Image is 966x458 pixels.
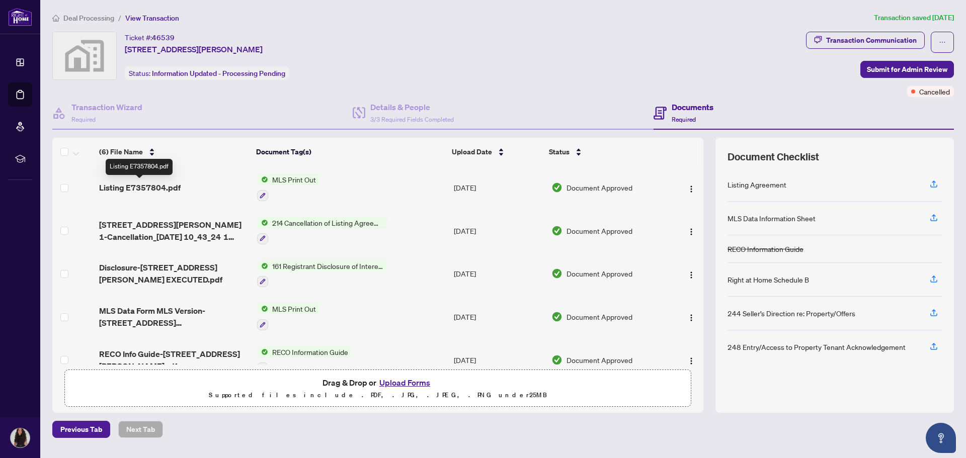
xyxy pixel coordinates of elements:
[99,305,249,329] span: MLS Data Form MLS Version-[STREET_ADDRESS][PERSON_NAME]pdf
[257,303,320,330] button: Status IconMLS Print Out
[52,15,59,22] span: home
[450,166,547,209] td: [DATE]
[452,146,492,157] span: Upload Date
[860,61,954,78] button: Submit for Admin Review
[728,308,855,319] div: 244 Seller’s Direction re: Property/Offers
[450,209,547,252] td: [DATE]
[874,12,954,24] article: Transaction saved [DATE]
[687,185,695,193] img: Logo
[268,260,387,271] span: 161 Registrant Disclosure of Interest - Disposition ofProperty
[71,101,142,113] h4: Transaction Wizard
[567,182,632,193] span: Document Approved
[919,86,950,97] span: Cancelled
[551,182,562,193] img: Document Status
[683,352,699,368] button: Logo
[99,261,249,286] span: Disclosure-[STREET_ADDRESS][PERSON_NAME] EXECUTED.pdf
[125,66,289,80] div: Status:
[728,341,906,352] div: 248 Entry/Access to Property Tenant Acknowledgement
[8,8,32,26] img: logo
[99,146,143,157] span: (6) File Name
[257,303,268,314] img: Status Icon
[551,225,562,236] img: Document Status
[71,389,685,401] p: Supported files include .PDF, .JPG, .JPEG, .PNG under 25 MB
[551,268,562,279] img: Document Status
[99,181,181,194] span: Listing E7357804.pdf
[683,179,699,196] button: Logo
[728,243,803,254] div: RECO Information Guide
[268,174,320,185] span: MLS Print Out
[252,138,448,166] th: Document Tag(s)
[257,260,268,271] img: Status Icon
[257,260,387,288] button: Status Icon161 Registrant Disclosure of Interest - Disposition ofProperty
[152,33,175,42] span: 46539
[118,12,121,24] li: /
[926,423,956,453] button: Open asap
[52,421,110,438] button: Previous Tab
[370,116,454,123] span: 3/3 Required Fields Completed
[11,428,30,447] img: Profile Icon
[257,217,268,228] img: Status Icon
[728,274,809,285] div: Right at Home Schedule B
[268,346,352,357] span: RECO Information Guide
[728,213,816,224] div: MLS Data Information Sheet
[450,338,547,382] td: [DATE]
[687,228,695,236] img: Logo
[551,311,562,322] img: Document Status
[268,303,320,314] span: MLS Print Out
[683,265,699,282] button: Logo
[118,421,163,438] button: Next Tab
[99,348,249,372] span: RECO Info Guide-[STREET_ADDRESS][PERSON_NAME]pdf
[65,370,691,407] span: Drag & Drop orUpload FormsSupported files include .PDF, .JPG, .JPEG, .PNG under25MB
[683,309,699,325] button: Logo
[806,32,925,49] button: Transaction Communication
[567,354,632,365] span: Document Approved
[687,271,695,279] img: Logo
[257,346,268,357] img: Status Icon
[125,43,263,55] span: [STREET_ADDRESS][PERSON_NAME]
[323,376,433,389] span: Drag & Drop or
[687,357,695,365] img: Logo
[370,101,454,113] h4: Details & People
[545,138,666,166] th: Status
[549,146,570,157] span: Status
[376,376,433,389] button: Upload Forms
[95,138,252,166] th: (6) File Name
[672,116,696,123] span: Required
[125,14,179,23] span: View Transaction
[826,32,917,48] div: Transaction Communication
[99,219,249,243] span: [STREET_ADDRESS][PERSON_NAME] 1-Cancellation_[DATE] 10_43_24 1 EXECUTED.pdf
[672,101,713,113] h4: Documents
[106,159,173,175] div: Listing E7357804.pdf
[63,14,114,23] span: Deal Processing
[683,223,699,239] button: Logo
[448,138,545,166] th: Upload Date
[268,217,387,228] span: 214 Cancellation of Listing Agreement - Authority to Offer for Lease
[450,252,547,296] td: [DATE]
[450,295,547,338] td: [DATE]
[257,174,268,185] img: Status Icon
[125,32,175,43] div: Ticket #:
[71,116,96,123] span: Required
[257,346,352,374] button: Status IconRECO Information Guide
[53,32,116,79] img: svg%3e
[567,225,632,236] span: Document Approved
[257,174,320,201] button: Status IconMLS Print Out
[567,311,632,322] span: Document Approved
[939,39,946,46] span: ellipsis
[567,268,632,279] span: Document Approved
[60,421,102,437] span: Previous Tab
[257,217,387,244] button: Status Icon214 Cancellation of Listing Agreement - Authority to Offer for Lease
[867,61,947,77] span: Submit for Admin Review
[728,150,819,164] span: Document Checklist
[551,354,562,365] img: Document Status
[687,314,695,322] img: Logo
[728,179,786,190] div: Listing Agreement
[152,69,285,78] span: Information Updated - Processing Pending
